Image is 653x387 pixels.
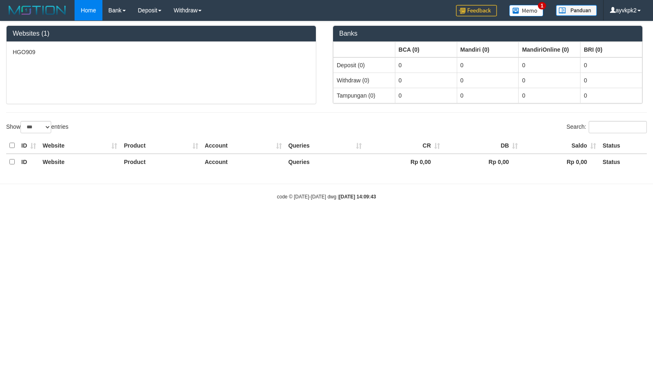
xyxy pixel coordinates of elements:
[457,88,519,103] td: 0
[599,154,647,170] th: Status
[519,57,580,73] td: 0
[456,5,497,16] img: Feedback.jpg
[333,42,395,57] th: Group: activate to sort column ascending
[6,4,68,16] img: MOTION_logo.png
[333,57,395,73] td: Deposit (0)
[202,138,285,154] th: Account
[18,154,39,170] th: ID
[538,2,546,9] span: 1
[580,88,642,103] td: 0
[599,138,647,154] th: Status
[18,138,39,154] th: ID
[285,154,365,170] th: Queries
[339,30,636,37] h3: Banks
[457,57,519,73] td: 0
[457,42,519,57] th: Group: activate to sort column ascending
[202,154,285,170] th: Account
[580,42,642,57] th: Group: activate to sort column ascending
[556,5,597,16] img: panduan.png
[509,5,544,16] img: Button%20Memo.svg
[120,154,201,170] th: Product
[443,154,521,170] th: Rp 0,00
[580,73,642,88] td: 0
[395,42,457,57] th: Group: activate to sort column ascending
[519,73,580,88] td: 0
[395,88,457,103] td: 0
[333,88,395,103] td: Tampungan (0)
[457,73,519,88] td: 0
[521,154,599,170] th: Rp 0,00
[285,138,365,154] th: Queries
[365,154,443,170] th: Rp 0,00
[6,121,68,133] label: Show entries
[519,88,580,103] td: 0
[333,73,395,88] td: Withdraw (0)
[395,57,457,73] td: 0
[120,138,201,154] th: Product
[13,30,310,37] h3: Websites (1)
[20,121,51,133] select: Showentries
[521,138,599,154] th: Saldo
[39,154,120,170] th: Website
[277,194,376,200] small: code © [DATE]-[DATE] dwg |
[519,42,580,57] th: Group: activate to sort column ascending
[395,73,457,88] td: 0
[580,57,642,73] td: 0
[567,121,647,133] label: Search:
[589,121,647,133] input: Search:
[13,48,310,56] p: HGO909
[365,138,443,154] th: CR
[339,194,376,200] strong: [DATE] 14:09:43
[443,138,521,154] th: DB
[39,138,120,154] th: Website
